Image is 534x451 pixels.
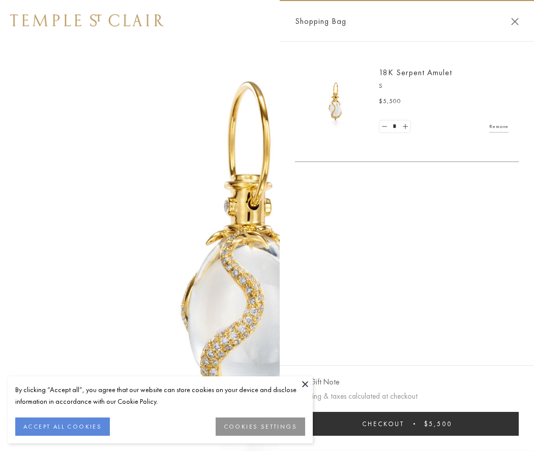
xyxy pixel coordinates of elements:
button: COOKIES SETTINGS [216,417,305,436]
span: Checkout [362,420,404,428]
img: P51836-E11SERPPV [305,71,366,132]
span: $5,500 [379,96,401,107]
p: Shipping & taxes calculated at checkout [295,390,519,403]
a: Set quantity to 2 [400,120,410,133]
button: ACCEPT ALL COOKIES [15,417,110,436]
div: By clicking “Accept all”, you agree that our website can store cookies on your device and disclos... [15,384,305,407]
button: Close Shopping Bag [511,18,519,25]
a: 18K Serpent Amulet [379,67,452,78]
button: Checkout $5,500 [295,412,519,436]
a: Remove [489,121,509,132]
span: $5,500 [424,420,452,428]
span: Shopping Bag [295,15,346,28]
button: Add Gift Note [295,376,339,389]
a: Set quantity to 0 [379,120,390,133]
p: S [379,81,509,91]
img: Temple St. Clair [10,14,164,26]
